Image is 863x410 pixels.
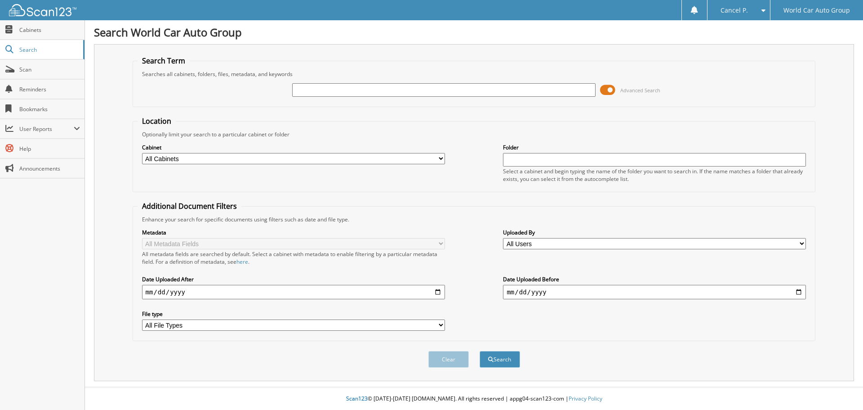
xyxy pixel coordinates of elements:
input: end [503,285,806,299]
span: Announcements [19,165,80,172]
span: Help [19,145,80,153]
div: All metadata fields are searched by default. Select a cabinet with metadata to enable filtering b... [142,250,445,266]
span: Scan [19,66,80,73]
span: Bookmarks [19,105,80,113]
label: File type [142,310,445,318]
label: Folder [503,144,806,151]
img: scan123-logo-white.svg [9,4,76,16]
label: Date Uploaded Before [503,275,806,283]
label: Date Uploaded After [142,275,445,283]
span: Advanced Search [620,87,660,94]
span: World Car Auto Group [783,8,850,13]
label: Metadata [142,229,445,236]
label: Uploaded By [503,229,806,236]
div: Enhance your search for specific documents using filters such as date and file type. [138,216,811,223]
legend: Additional Document Filters [138,201,241,211]
span: User Reports [19,125,74,133]
a: here [236,258,248,266]
span: Scan123 [346,395,368,402]
a: Privacy Policy [569,395,602,402]
input: start [142,285,445,299]
button: Clear [428,351,469,368]
div: Select a cabinet and begin typing the name of the folder you want to search in. If the name match... [503,167,806,183]
div: Searches all cabinets, folders, files, metadata, and keywords [138,70,811,78]
span: Search [19,46,79,54]
label: Cabinet [142,144,445,151]
h1: Search World Car Auto Group [94,25,854,40]
div: © [DATE]-[DATE] [DOMAIN_NAME]. All rights reserved | appg04-scan123-com | [85,388,863,410]
button: Search [480,351,520,368]
span: Cabinets [19,26,80,34]
legend: Search Term [138,56,190,66]
legend: Location [138,116,176,126]
span: Cancel P. [721,8,748,13]
div: Optionally limit your search to a particular cabinet or folder [138,131,811,138]
span: Reminders [19,86,80,93]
